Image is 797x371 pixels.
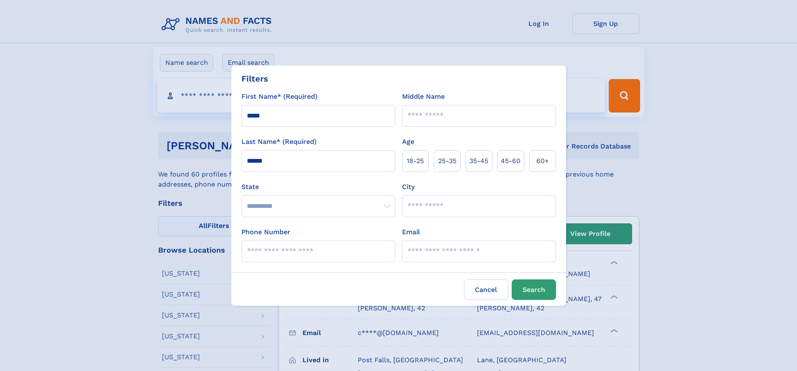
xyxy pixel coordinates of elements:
[241,72,268,85] div: Filters
[536,156,549,166] span: 60+
[512,279,556,300] button: Search
[241,227,290,237] label: Phone Number
[241,137,317,147] label: Last Name* (Required)
[438,156,456,166] span: 25‑35
[402,182,415,192] label: City
[241,92,318,102] label: First Name* (Required)
[407,156,424,166] span: 18‑25
[402,92,445,102] label: Middle Name
[402,137,414,147] label: Age
[469,156,488,166] span: 35‑45
[402,227,420,237] label: Email
[464,279,508,300] label: Cancel
[241,182,395,192] label: State
[501,156,520,166] span: 45‑60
